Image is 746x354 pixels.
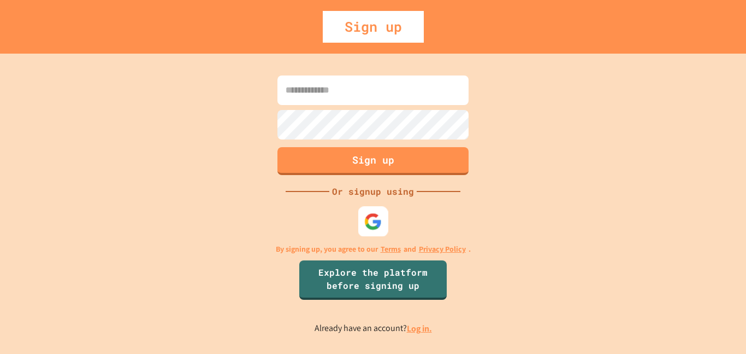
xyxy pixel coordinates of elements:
[381,243,401,255] a: Terms
[323,11,424,43] div: Sign up
[407,323,432,334] a: Log in.
[364,212,382,230] img: google-icon.svg
[277,147,469,175] button: Sign up
[276,243,471,255] p: By signing up, you agree to our and .
[419,243,466,255] a: Privacy Policy
[329,185,417,198] div: Or signup using
[299,260,447,300] a: Explore the platform before signing up
[315,322,432,335] p: Already have an account?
